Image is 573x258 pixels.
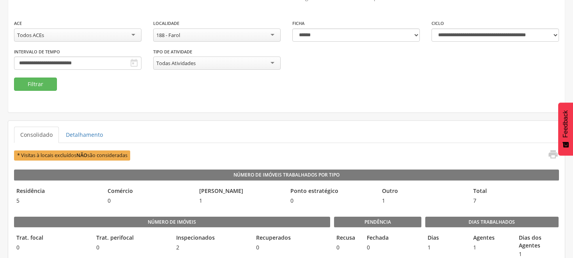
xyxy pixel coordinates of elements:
label: Intervalo de Tempo [14,49,60,55]
i:  [548,149,559,160]
a:  [543,149,559,162]
b: NÃO [76,152,87,159]
div: Todos ACEs [17,32,44,39]
legend: Recusa [334,234,361,243]
span: 0 [105,197,193,205]
label: Tipo de Atividade [153,49,192,55]
button: Feedback - Mostrar pesquisa [558,102,573,156]
legend: Ponto estratégico [288,187,375,196]
span: 7 [471,197,558,205]
span: 0 [14,244,90,251]
span: 1 [380,197,467,205]
legend: Recuperados [254,234,330,243]
span: 0 [334,244,361,251]
legend: Pendência [334,217,421,228]
span: 1 [516,250,558,258]
legend: Agentes [471,234,513,243]
label: ACE [14,20,22,27]
i:  [129,58,139,68]
span: 1 [425,244,467,251]
legend: Residência [14,187,101,196]
legend: Trat. perifocal [94,234,170,243]
legend: Número de Imóveis Trabalhados por Tipo [14,170,559,180]
span: 5 [14,197,101,205]
a: Consolidado [14,127,59,143]
legend: Inspecionados [174,234,250,243]
a: Detalhamento [60,127,109,143]
span: Feedback [562,110,569,138]
legend: Outro [380,187,467,196]
span: 1 [471,244,513,251]
label: Ficha [292,20,304,27]
legend: Total [471,187,558,196]
span: 1 [197,197,284,205]
legend: Fechada [364,234,391,243]
legend: Trat. focal [14,234,90,243]
legend: Comércio [105,187,193,196]
span: 0 [94,244,170,251]
span: * Visitas à locais excluídos são consideradas [14,150,130,160]
span: 2 [174,244,250,251]
legend: [PERSON_NAME] [197,187,284,196]
legend: Dias Trabalhados [425,217,559,228]
span: 0 [364,244,391,251]
label: Localidade [153,20,179,27]
div: 188 - Farol [156,32,180,39]
legend: Número de imóveis [14,217,330,228]
legend: Dias [425,234,467,243]
span: 0 [254,244,330,251]
button: Filtrar [14,78,57,91]
span: 0 [288,197,375,205]
label: Ciclo [432,20,444,27]
div: Todas Atividades [156,60,196,67]
legend: Dias dos Agentes [516,234,558,249]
